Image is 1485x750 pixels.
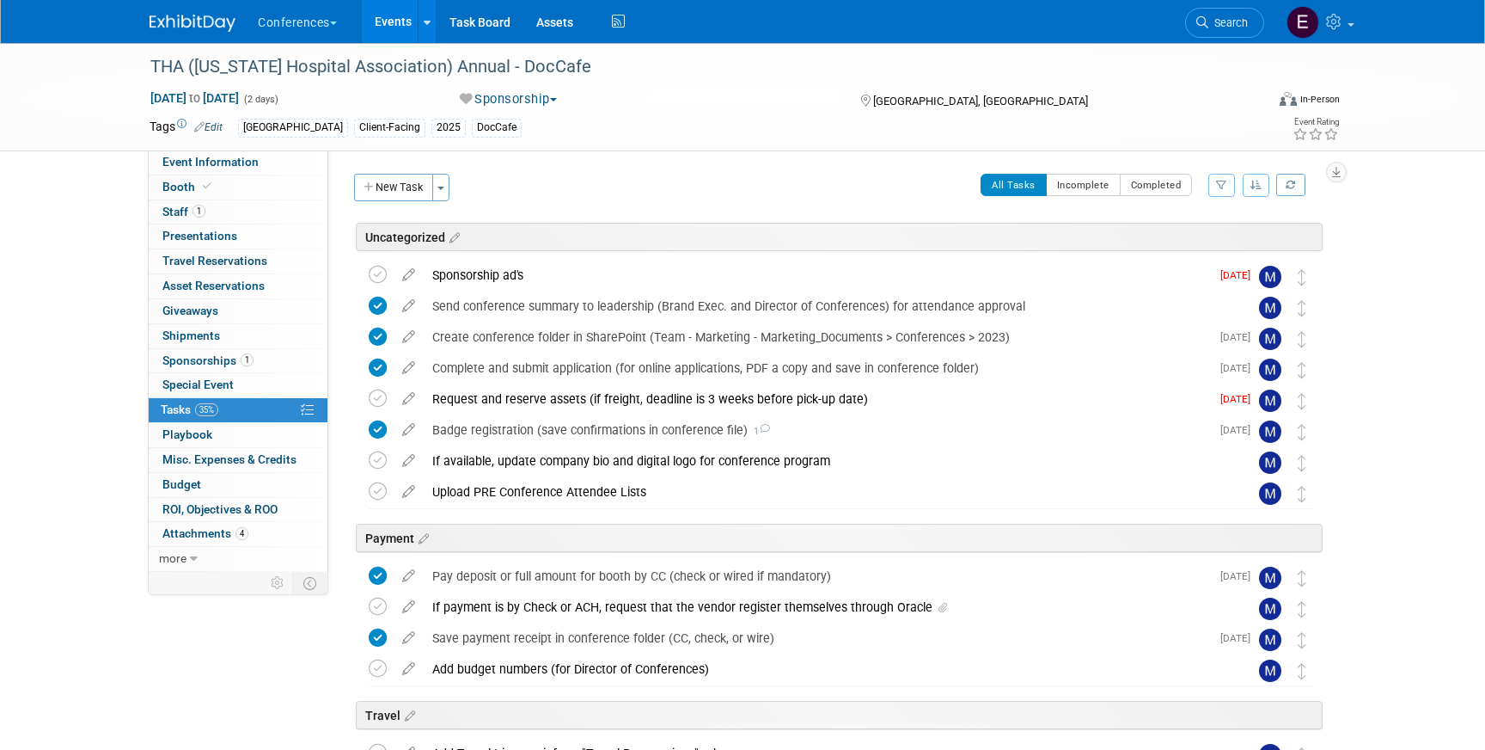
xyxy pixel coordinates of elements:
span: [DATE] [1220,570,1259,582]
img: Marygrace LeGros [1259,266,1281,288]
div: Client-Facing [354,119,425,137]
a: Asset Reservations [149,274,327,298]
a: Edit sections [400,706,415,723]
a: Search [1185,8,1264,38]
span: [DATE] [1220,424,1259,436]
a: Misc. Expenses & Credits [149,448,327,472]
img: Marygrace LeGros [1259,567,1281,589]
div: If payment is by Check or ACH, request that the vendor register themselves through Oracle [424,593,1225,622]
td: Toggle Event Tabs [293,572,328,594]
div: Event Rating [1292,118,1339,126]
a: edit [394,422,424,438]
span: Tasks [161,403,218,416]
td: Tags [150,118,223,138]
a: Presentations [149,224,327,249]
span: Playbook [162,427,212,441]
div: Travel [356,701,1323,729]
i: Move task [1298,362,1306,378]
a: Playbook [149,423,327,447]
span: 4 [235,527,248,540]
div: THA ([US_STATE] Hospital Association) Annual - DocCafe [144,52,1238,83]
img: Format-Inperson.png [1280,92,1297,106]
a: edit [394,267,424,283]
span: Travel Reservations [162,254,267,267]
i: Move task [1298,424,1306,440]
img: Marygrace LeGros [1259,629,1281,651]
div: Save payment receipt in conference folder (CC, check, or wire) [424,624,1210,653]
td: Personalize Event Tab Strip [263,572,293,594]
div: Add budget numbers (for Director of Conferences) [424,655,1225,684]
button: All Tasks [981,174,1047,196]
a: Edit sections [445,228,460,245]
i: Move task [1298,455,1306,471]
div: If available, update company bio and digital logo for conference program [424,446,1225,476]
img: Marygrace LeGros [1259,390,1281,412]
button: Sponsorship [454,90,564,108]
img: Marygrace LeGros [1259,660,1281,682]
img: Marygrace LeGros [1259,452,1281,474]
a: Edit [194,121,223,133]
div: Upload PRE Conference Attendee Lists [424,477,1225,507]
img: Erin Anderson [1286,6,1319,39]
i: Move task [1298,570,1306,587]
div: Event Format [1163,89,1340,115]
div: In-Person [1299,93,1340,106]
i: Move task [1298,663,1306,679]
span: Budget [162,477,201,491]
span: (2 days) [242,94,278,105]
a: edit [394,360,424,376]
span: [DATE] [1220,393,1259,405]
a: Sponsorships1 [149,349,327,373]
div: Payment [356,524,1323,552]
i: Move task [1298,300,1306,317]
span: ROI, Objectives & ROO [162,502,278,516]
a: Attachments4 [149,522,327,546]
i: Move task [1298,269,1306,286]
span: Special Event [162,378,234,391]
span: Attachments [162,526,248,540]
a: more [149,547,327,571]
a: edit [394,599,424,615]
a: edit [394,630,424,646]
a: edit [394,661,424,677]
div: Request and reserve assets (if freight, deadline is 3 weeks before pick-up date) [424,384,1210,414]
span: Giveaways [162,304,218,317]
a: Travel Reservations [149,249,327,274]
a: Shipments [149,324,327,348]
a: Refresh [1276,174,1305,196]
a: Edit sections [414,529,429,546]
img: Marygrace LeGros [1259,328,1281,350]
span: Shipments [162,329,220,342]
img: Marygrace LeGros [1259,421,1281,443]
i: Move task [1298,601,1306,618]
span: Sponsorships [162,353,254,367]
a: Staff1 [149,200,327,224]
span: Booth [162,180,215,194]
a: Special Event [149,373,327,397]
span: Search [1208,16,1248,29]
img: Marygrace LeGros [1259,598,1281,620]
div: Sponsorship ad's [424,261,1210,290]
span: [DATE] [1220,362,1259,374]
div: 2025 [431,119,466,137]
span: 35% [195,403,218,416]
div: Pay deposit or full amount for booth by CC (check or wired if mandatory) [424,562,1210,591]
button: New Task [354,174,433,201]
i: Move task [1298,486,1306,502]
span: [DATE] [1220,269,1259,281]
button: Completed [1120,174,1193,196]
i: Move task [1298,632,1306,649]
span: Staff [162,205,205,218]
div: [GEOGRAPHIC_DATA] [238,119,348,137]
span: 1 [241,353,254,366]
div: DocCafe [472,119,522,137]
a: edit [394,484,424,500]
img: Marygrace LeGros [1259,359,1281,381]
a: edit [394,453,424,469]
img: ExhibitDay [150,15,235,32]
a: Tasks35% [149,398,327,422]
img: Marygrace LeGros [1259,297,1281,319]
span: 1 [192,205,205,218]
span: Event Information [162,155,259,169]
div: Uncategorized [356,223,1323,251]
